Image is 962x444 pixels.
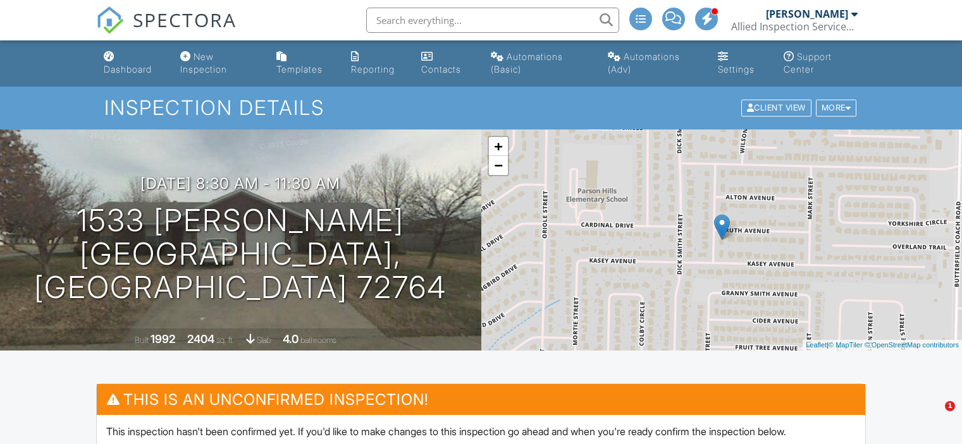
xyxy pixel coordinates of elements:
span: SPECTORA [133,6,237,33]
a: Contacts [416,45,476,81]
div: Reporting [351,64,395,75]
span: bathrooms [300,335,336,345]
div: Templates [276,64,323,75]
a: Templates [271,45,336,81]
div: Automations (Basic) [491,51,563,75]
a: Leaflet [806,341,827,349]
span: Built [135,335,149,345]
span: 1 [945,401,955,411]
a: © OpenStreetMap contributors [865,341,959,349]
div: [PERSON_NAME] [766,8,848,20]
div: Settings [718,64,755,75]
a: Automations (Basic) [486,45,593,81]
a: Automations (Advanced) [603,45,703,81]
div: 1992 [151,332,175,345]
p: This inspection hasn't been confirmed yet. If you'd like to make changes to this inspection go ah... [106,424,856,438]
div: More [816,100,857,117]
a: © MapTiler [829,341,863,349]
a: Client View [740,102,815,112]
div: Allied Inspection Services, LLC [731,20,858,33]
div: 2404 [187,332,214,345]
a: Support Center [779,45,863,81]
div: Automations (Adv) [608,51,680,75]
h1: Inspection Details [104,97,858,119]
a: Settings [713,45,768,81]
a: SPECTORA [96,17,237,44]
a: Dashboard [99,45,165,81]
a: Zoom out [489,156,508,175]
div: Support Center [784,51,832,75]
h3: This is an Unconfirmed Inspection! [97,384,865,415]
span: sq. ft. [216,335,234,345]
a: New Inspection [175,45,261,81]
img: The Best Home Inspection Software - Spectora [96,6,124,34]
div: New Inspection [180,51,227,75]
div: Contacts [421,64,461,75]
h1: 1533 [PERSON_NAME] [GEOGRAPHIC_DATA], [GEOGRAPHIC_DATA] 72764 [20,204,461,304]
div: Dashboard [104,64,152,75]
a: Reporting [346,45,406,81]
iframe: Intercom live chat [919,401,949,431]
div: | [803,340,962,351]
div: Client View [741,100,811,117]
a: Zoom in [489,137,508,156]
span: slab [257,335,271,345]
div: 4.0 [283,332,299,345]
h3: [DATE] 8:30 am - 11:30 am [140,175,340,192]
input: Search everything... [366,8,619,33]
